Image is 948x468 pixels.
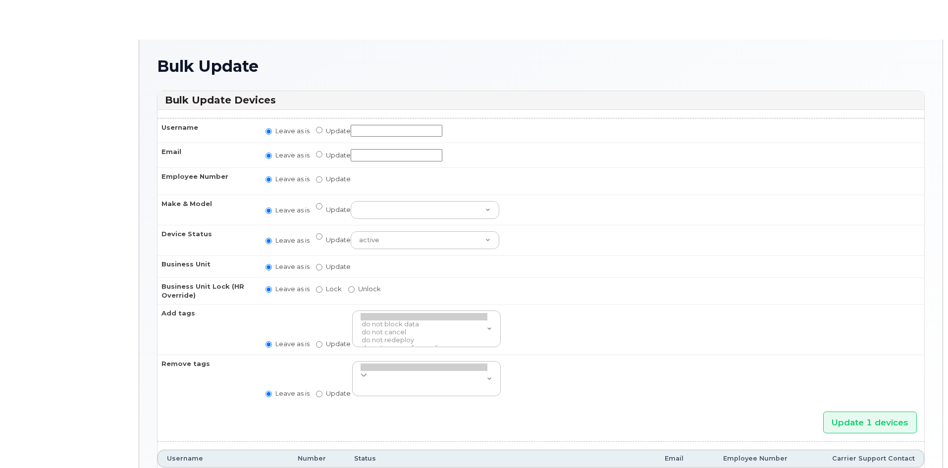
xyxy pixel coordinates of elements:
input: Update [316,264,322,270]
label: Update [316,201,499,219]
input: Leave as is [265,208,272,214]
th: Username [158,118,257,143]
label: Leave as is [265,126,310,136]
th: Business Unit [158,255,257,277]
input: Leave as is [265,128,272,135]
th: Email [385,450,692,468]
th: Status [335,450,385,468]
option: do not remove forwarding [361,344,487,352]
th: Employee Number [692,450,796,468]
h3: Bulk Update Devices [165,94,917,107]
option: do not redeploy [361,336,487,344]
label: Unlock [348,284,381,294]
input: Update 1 devices [823,412,917,434]
input: Update [351,149,442,161]
label: Leave as is [265,236,310,245]
label: Update [316,389,351,398]
input: Update [351,125,442,137]
th: Device Status [158,225,257,255]
input: Leave as is [265,176,272,183]
option: do not block data [361,320,487,328]
input: Unlock [348,286,355,293]
label: Leave as is [265,151,310,160]
label: Leave as is [265,174,310,184]
label: Update [316,339,351,349]
input: Leave as is [265,238,272,244]
th: Employee Number [158,167,257,195]
th: Number [250,450,335,468]
th: Username [158,450,250,468]
label: Update [316,174,351,184]
th: Business Unit Lock (HR Override) [158,277,257,304]
input: Update [316,176,322,183]
label: Leave as is [265,206,310,215]
th: Carrier Support Contact [796,450,924,468]
input: Update [316,341,322,348]
label: Update [316,262,351,271]
input: Update [316,391,322,397]
input: Leave as is [265,286,272,293]
select: Update [351,231,499,249]
label: Leave as is [265,339,310,349]
input: Update [316,203,322,209]
th: Remove tags [158,355,257,404]
label: Update [316,149,442,161]
h1: Bulk Update [157,57,925,75]
label: Update [316,125,442,137]
input: Leave as is [265,264,272,270]
th: Make & Model [158,195,257,225]
label: Leave as is [265,284,310,294]
label: Leave as is [265,389,310,398]
input: Leave as is [265,153,272,159]
input: Update [316,127,322,133]
option: do not cancel [361,328,487,336]
input: Leave as is [265,341,272,348]
th: Add tags [158,304,257,355]
select: Update [351,201,499,219]
label: Update [316,231,499,249]
input: Leave as is [265,391,272,397]
input: Update [316,151,322,157]
label: Lock [316,284,342,294]
input: Update [316,233,322,240]
th: Email [158,143,257,167]
label: Leave as is [265,262,310,271]
input: Lock [316,286,322,293]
